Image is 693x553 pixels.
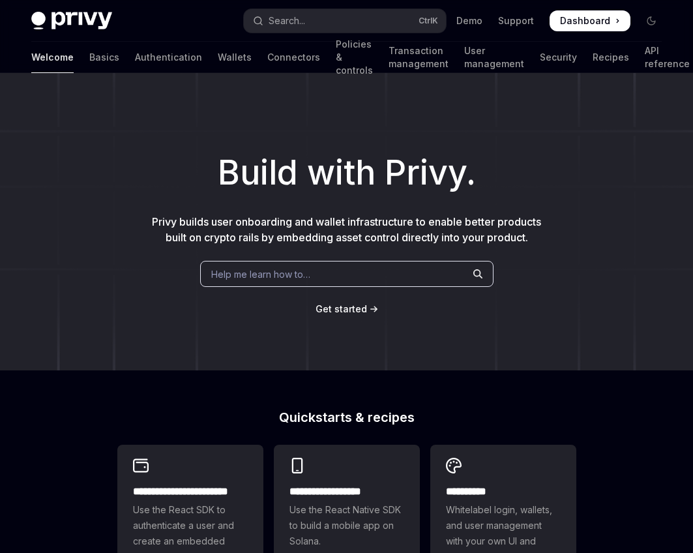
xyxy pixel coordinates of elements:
a: Recipes [593,42,629,73]
a: Dashboard [550,10,630,31]
div: Search... [269,13,305,29]
h2: Quickstarts & recipes [117,411,576,424]
button: Toggle dark mode [641,10,662,31]
a: Policies & controls [336,42,373,73]
a: Demo [456,14,482,27]
a: Connectors [267,42,320,73]
button: Open search [244,9,446,33]
a: Wallets [218,42,252,73]
span: Use the React Native SDK to build a mobile app on Solana. [289,502,404,549]
a: Security [540,42,577,73]
a: Authentication [135,42,202,73]
a: User management [464,42,524,73]
h1: Build with Privy. [21,147,672,198]
span: Help me learn how to… [211,267,310,281]
a: API reference [645,42,690,73]
span: Privy builds user onboarding and wallet infrastructure to enable better products built on crypto ... [152,215,541,244]
a: Transaction management [389,42,449,73]
span: Ctrl K [419,16,438,26]
a: Support [498,14,534,27]
span: Get started [316,303,367,314]
a: Welcome [31,42,74,73]
img: dark logo [31,12,112,30]
span: Dashboard [560,14,610,27]
a: Get started [316,303,367,316]
a: Basics [89,42,119,73]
